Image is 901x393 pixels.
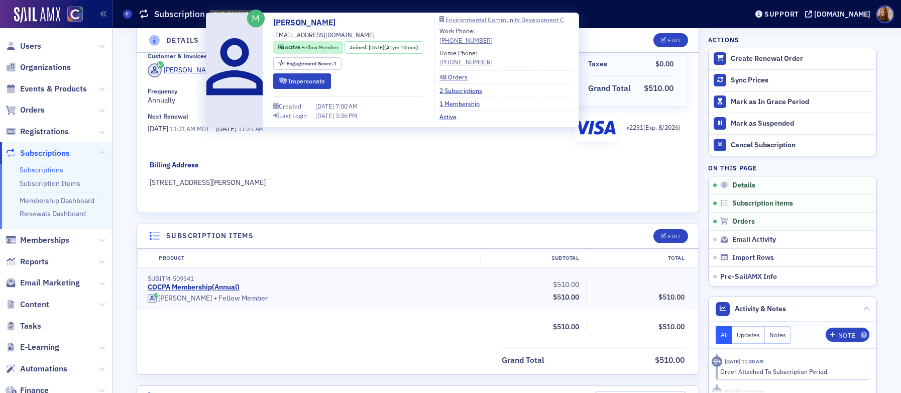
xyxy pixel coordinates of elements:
[154,8,205,20] h1: Subscription
[214,293,217,304] span: •
[6,148,70,159] a: Subscriptions
[279,104,301,109] div: Created
[148,87,566,106] div: Annually
[213,10,249,19] span: SUB-509335
[6,277,80,288] a: Email Marketing
[20,321,41,332] span: Tasks
[20,363,67,374] span: Automations
[805,11,874,18] button: [DOMAIN_NAME]
[273,57,342,70] div: Engagement Score: 1
[709,113,876,134] button: Mark as Suspended
[480,254,586,262] div: Subtotal
[732,253,774,262] span: Import Rows
[286,60,334,67] span: Engagement Score :
[148,113,188,120] div: Next Renewal
[148,283,240,292] a: COCPA Membership(Annual)
[148,275,474,282] div: SUBITM-509341
[150,160,198,170] div: Billing Address
[20,126,69,137] span: Registrations
[658,322,685,331] span: $510.00
[708,35,739,44] h4: Actions
[20,196,94,205] a: Membership Dashboard
[574,117,616,138] img: visa
[278,44,339,52] a: Active Fellow Member
[158,294,212,303] div: [PERSON_NAME]
[6,62,71,73] a: Organizations
[502,354,544,366] div: Grand Total
[876,6,894,23] span: Profile
[170,125,195,133] span: 11:21 AM
[6,83,87,94] a: Events & Products
[735,304,786,314] span: Activity & Notes
[445,17,564,23] div: Environmental Community Development C
[20,235,69,246] span: Memberships
[369,44,418,52] div: (41yrs 10mos)
[708,163,877,172] h4: On this page
[350,44,369,52] span: Joined :
[6,299,49,310] a: Content
[709,134,876,156] button: Cancel Subscription
[765,326,791,344] button: Notes
[731,76,871,85] div: Sync Prices
[439,36,493,45] div: [PHONE_NUMBER]
[586,254,691,262] div: Total
[335,112,357,120] span: 3:36 PM
[732,235,776,244] span: Email Activity
[67,7,83,22] img: SailAMX
[668,234,681,239] div: Edit
[20,342,59,353] span: E-Learning
[731,141,871,150] div: Cancel Subscription
[20,41,41,52] span: Users
[315,102,335,110] span: [DATE]
[439,112,464,121] a: Active
[273,73,331,89] button: Impersonate
[439,72,475,81] a: 48 Orders
[301,44,339,51] span: Fellow Member
[588,82,634,94] span: Grand Total
[720,272,777,281] span: Pre-SailAMX Info
[166,231,254,241] h4: Subscription items
[668,38,681,43] div: Edit
[731,97,871,107] div: Mark as In Grace Period
[653,33,688,47] button: Edit
[148,87,177,95] div: Frequency
[502,354,548,366] span: Grand Total
[6,235,69,246] a: Memberships
[150,177,687,188] div: [STREET_ADDRESS][PERSON_NAME]
[195,125,209,133] span: MDT
[148,52,207,60] div: Customer & Invoicee
[315,112,335,120] span: [DATE]
[279,113,307,119] div: Last Login
[626,123,681,132] p: x 2231 (Exp. 8 / 2026 )
[814,10,870,19] div: [DOMAIN_NAME]
[709,69,876,91] button: Sync Prices
[6,105,45,116] a: Orders
[152,254,480,262] div: Product
[6,342,59,353] a: E-Learning
[148,293,474,304] div: Fellow Member
[20,83,87,94] span: Events & Products
[439,26,493,45] div: Work Phone:
[644,83,673,93] span: $510.00
[439,17,573,23] a: Environmental Community Development C
[369,44,384,51] span: [DATE]
[148,124,170,133] span: [DATE]
[20,277,80,288] span: Email Marketing
[553,292,579,302] span: $510.00
[712,356,722,367] div: Activity
[20,299,49,310] span: Content
[732,199,793,208] span: Subscription items
[553,280,579,289] span: $510.00
[273,17,343,29] a: [PERSON_NAME]
[20,256,49,267] span: Reports
[6,126,69,137] a: Registrations
[658,292,685,302] span: $510.00
[273,41,343,54] div: Active: Active: Fellow Member
[826,328,869,342] button: Note
[732,181,755,190] span: Details
[716,326,733,344] button: All
[439,86,490,95] a: 2 Subscriptions
[709,91,876,113] button: Mark as In Grace Period
[439,57,493,66] a: [PHONE_NUMBER]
